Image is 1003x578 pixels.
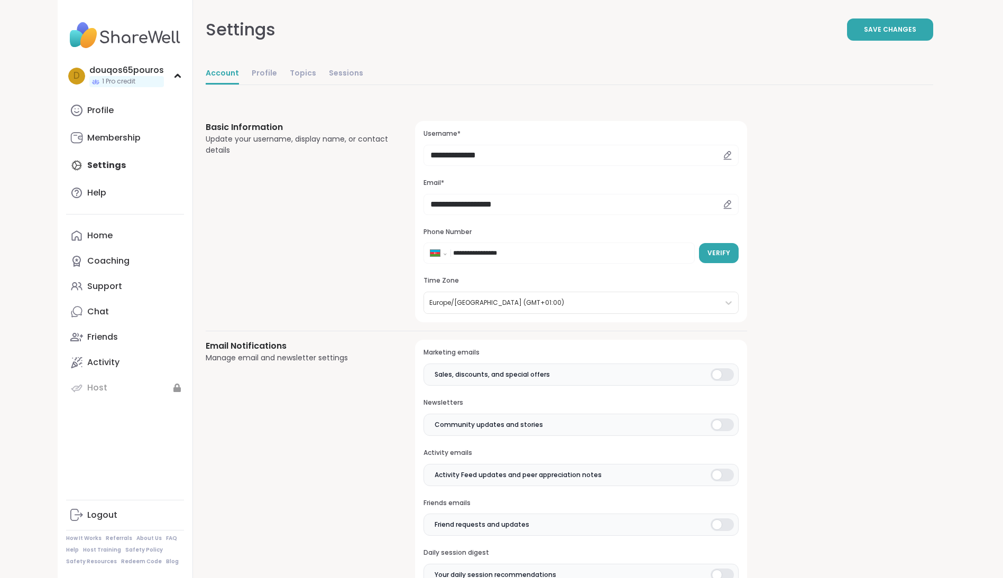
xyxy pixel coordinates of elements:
div: Host [87,382,107,394]
a: Safety Policy [125,546,163,554]
a: Activity [66,350,184,375]
span: Friend requests and updates [435,520,529,529]
h3: Newsletters [424,398,738,407]
div: Update your username, display name, or contact details [206,134,390,156]
span: Sales, discounts, and special offers [435,370,550,379]
span: Activity Feed updates and peer appreciation notes [435,470,602,480]
a: Friends [66,324,184,350]
div: Chat [87,306,109,318]
div: Membership [87,132,141,144]
div: Friends [87,331,118,343]
a: Support [66,274,184,299]
div: Home [87,230,113,241]
h3: Email* [424,179,738,188]
div: douqos65pouros [89,64,164,76]
button: Verify [699,243,739,263]
a: Chat [66,299,184,324]
h3: Email Notifications [206,340,390,352]
h3: Time Zone [424,276,738,285]
a: Referrals [106,535,132,542]
h3: Activity emails [424,449,738,458]
a: Home [66,223,184,248]
a: Membership [66,125,184,151]
a: Help [66,180,184,206]
a: About Us [136,535,162,542]
h3: Phone Number [424,228,738,237]
h3: Friends emails [424,499,738,508]
button: Save Changes [847,18,933,41]
a: Help [66,546,79,554]
a: How It Works [66,535,102,542]
a: Profile [252,63,277,85]
span: Community updates and stories [435,420,543,430]
div: Logout [87,509,117,521]
h3: Basic Information [206,121,390,134]
a: FAQ [166,535,177,542]
a: Host Training [83,546,121,554]
div: Support [87,281,122,292]
span: Save Changes [864,25,916,34]
a: Sessions [329,63,363,85]
a: Coaching [66,248,184,274]
div: Profile [87,105,114,116]
a: Redeem Code [121,558,162,565]
a: Logout [66,502,184,528]
span: 1 Pro credit [102,77,135,86]
h3: Daily session digest [424,548,738,557]
img: ShareWell Nav Logo [66,17,184,54]
a: Profile [66,98,184,123]
a: Blog [166,558,179,565]
a: Host [66,375,184,400]
h3: Username* [424,129,738,138]
span: Verify [707,248,730,258]
span: d [73,69,80,83]
h3: Marketing emails [424,348,738,357]
div: Activity [87,357,119,368]
div: Settings [206,17,275,42]
div: Help [87,187,106,199]
a: Account [206,63,239,85]
a: Topics [290,63,316,85]
div: Coaching [87,255,130,267]
a: Safety Resources [66,558,117,565]
div: Manage email and newsletter settings [206,352,390,363]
